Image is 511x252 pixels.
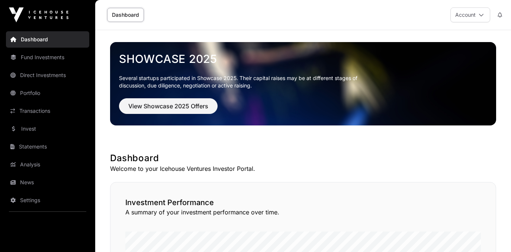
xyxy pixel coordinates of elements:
[6,85,89,101] a: Portfolio
[6,192,89,208] a: Settings
[6,31,89,48] a: Dashboard
[6,156,89,173] a: Analysis
[119,106,218,113] a: View Showcase 2025 Offers
[125,197,481,208] h2: Investment Performance
[128,102,208,111] span: View Showcase 2025 Offers
[110,164,496,173] p: Welcome to your Icehouse Ventures Investor Portal.
[6,67,89,83] a: Direct Investments
[119,52,487,66] a: Showcase 2025
[9,7,68,22] img: Icehouse Ventures Logo
[6,49,89,66] a: Fund Investments
[125,208,481,217] p: A summary of your investment performance over time.
[119,74,369,89] p: Several startups participated in Showcase 2025. Their capital raises may be at different stages o...
[119,98,218,114] button: View Showcase 2025 Offers
[110,152,496,164] h1: Dashboard
[6,121,89,137] a: Invest
[107,8,144,22] a: Dashboard
[110,42,496,125] img: Showcase 2025
[6,174,89,191] a: News
[6,138,89,155] a: Statements
[450,7,490,22] button: Account
[6,103,89,119] a: Transactions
